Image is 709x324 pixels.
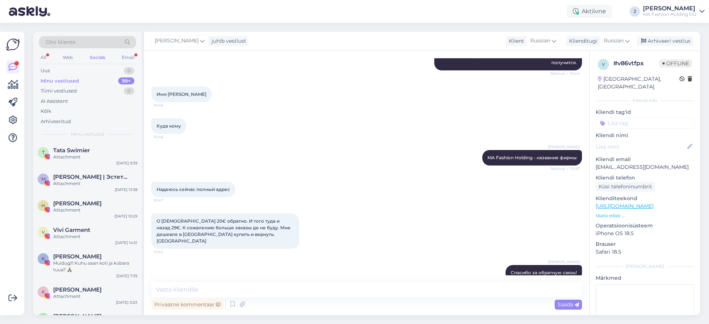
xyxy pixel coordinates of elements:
p: [EMAIL_ADDRESS][DOMAIN_NAME] [596,163,694,171]
span: [PERSON_NAME] [548,259,580,265]
div: All [39,53,48,62]
span: Saada [558,301,579,308]
div: Attachment [53,233,137,240]
p: Kliendi email [596,156,694,163]
p: Märkmed [596,274,694,282]
div: Minu vestlused [41,77,79,85]
input: Lisa nimi [596,143,686,151]
span: Nähtud ✓ 10:44 [550,71,580,76]
div: AI Assistent [41,98,68,105]
div: MA Fashion Holding OÜ [643,11,696,17]
p: Operatsioonisüsteem [596,222,694,230]
span: V [42,229,45,235]
div: [DATE] 13:38 [115,187,137,192]
div: [PERSON_NAME] [643,6,696,11]
span: T [42,150,45,155]
span: Vivi Garment [53,227,90,233]
a: [URL][DOMAIN_NAME] [596,203,654,209]
div: Aktiivne [567,5,612,18]
div: J [630,6,640,17]
span: Kristina Ljadov [53,286,102,293]
div: Arhiveeritud [41,118,71,125]
span: [PERSON_NAME] [548,144,580,150]
span: Ksenia Chamova [53,313,102,320]
span: Otsi kliente [46,38,75,46]
span: K [42,256,45,261]
div: [DATE] 9:39 [116,160,137,166]
span: О [DEMOGRAPHIC_DATA] 20€ обратно. И того туда и назад 29€. К сожалению больше заказы де не буду. ... [157,218,292,244]
div: Muidugi!! Kuhu saan koti ja kübara tuua? 🙏🏽 [53,260,137,273]
div: Tiimi vestlused [41,87,77,95]
div: [DATE] 14:51 [115,240,137,245]
p: Klienditeekond [596,195,694,202]
div: Klienditugi [566,37,597,45]
div: Kliendi info [596,97,694,104]
a: [PERSON_NAME]MA Fashion Holding OÜ [643,6,705,17]
div: 99+ [118,77,134,85]
div: [DATE] 10:29 [114,213,137,219]
div: Privaatne kommentaar [151,300,223,310]
div: Attachment [53,293,137,300]
div: Küsi telefoninumbrit [596,182,655,192]
span: Russian [530,37,550,45]
span: Minu vestlused [71,131,104,137]
div: Email [120,53,136,62]
p: Vaata edasi ... [596,212,694,219]
div: Attachment [53,180,137,187]
div: juhib vestlust [209,37,246,45]
div: Web [61,53,74,62]
span: M [41,176,45,182]
span: Margarita Tsabijeva | Эстетическая косметология 🇪🇪 [53,174,130,180]
div: [GEOGRAPHIC_DATA], [GEOGRAPHIC_DATA] [598,75,679,91]
div: # v86vtfpx [613,59,660,68]
div: Attachment [53,154,137,160]
div: Socials [88,53,107,62]
span: Имя [PERSON_NAME] [157,91,206,97]
div: [DATE] 3:03 [116,300,137,305]
p: Kliendi nimi [596,132,694,139]
img: Askly Logo [6,38,20,52]
span: Куда кому [157,123,181,129]
div: Uus [41,67,50,74]
span: Спасибо за обратную связь! [511,270,577,275]
span: v [602,62,605,67]
span: Nähtud ✓ 10:47 [551,166,580,171]
div: Arhiveeri vestlus [637,36,693,46]
div: 0 [124,87,134,95]
p: Kliendi tag'id [596,108,694,116]
div: [DATE] 7:39 [116,273,137,279]
div: Attachment [53,207,137,213]
span: [PERSON_NAME] [155,37,199,45]
span: 10:46 [154,102,181,108]
span: Надеюсь сейчас полный адрес [157,187,230,192]
p: Kliendi telefon [596,174,694,182]
span: Helge [53,200,102,207]
p: iPhone OS 18.5 [596,230,694,237]
span: 10:46 [154,134,181,140]
p: Brauser [596,240,694,248]
span: K [42,289,45,295]
span: 10:47 [154,198,181,203]
span: 10:54 [154,249,181,255]
div: Kõik [41,108,51,115]
div: [PERSON_NAME] [596,263,694,270]
input: Lisa tag [596,118,694,129]
span: Kevad Belle [53,253,102,260]
div: Klient [506,37,524,45]
div: 0 [124,67,134,74]
span: Tata Swimier [53,147,90,154]
span: MA Fashion Holding - название фирмы [487,155,577,160]
p: Safari 18.5 [596,248,694,256]
span: H [41,203,45,208]
span: Offline [660,59,692,67]
span: Russian [604,37,624,45]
